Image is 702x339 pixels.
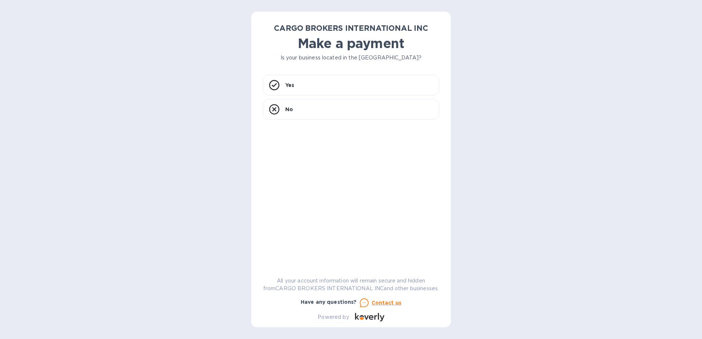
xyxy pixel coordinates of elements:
b: CARGO BROKERS INTERNATIONAL INC [274,23,428,33]
h1: Make a payment [263,36,439,51]
u: Contact us [372,300,402,306]
p: Is your business located in the [GEOGRAPHIC_DATA]? [263,54,439,62]
p: All your account information will remain secure and hidden from CARGO BROKERS INTERNATIONAL INC a... [263,277,439,292]
p: Powered by [318,313,349,321]
p: No [285,106,293,113]
p: Yes [285,81,294,89]
b: Have any questions? [301,299,357,305]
